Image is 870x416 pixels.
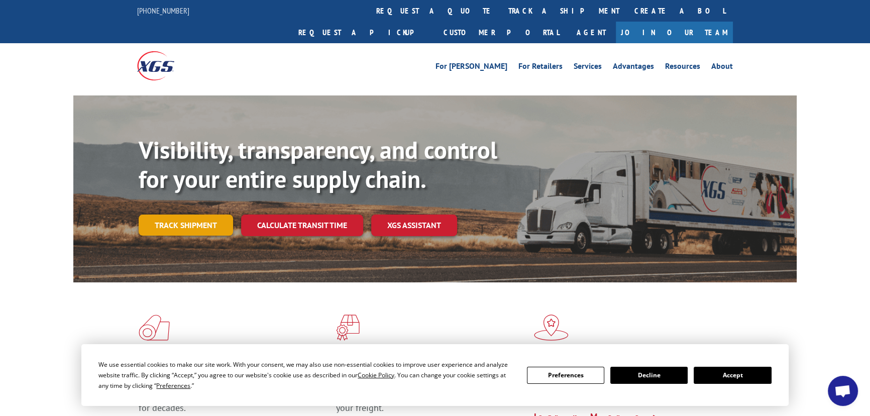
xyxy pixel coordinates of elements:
[574,62,602,73] a: Services
[336,315,360,341] img: xgs-icon-focused-on-flooring-red
[534,315,569,341] img: xgs-icon-flagship-distribution-model-red
[527,367,604,384] button: Preferences
[98,359,514,391] div: We use essential cookies to make our site work. With your consent, we may also use non-essential ...
[567,22,616,43] a: Agent
[613,62,654,73] a: Advantages
[139,378,328,413] span: As an industry carrier of choice, XGS has brought innovation and dedication to flooring logistics...
[616,22,733,43] a: Join Our Team
[436,62,507,73] a: For [PERSON_NAME]
[81,344,789,406] div: Cookie Consent Prompt
[291,22,436,43] a: Request a pickup
[156,381,190,390] span: Preferences
[610,367,688,384] button: Decline
[694,367,771,384] button: Accept
[436,22,567,43] a: Customer Portal
[518,62,563,73] a: For Retailers
[371,215,457,236] a: XGS ASSISTANT
[137,6,189,16] a: [PHONE_NUMBER]
[665,62,700,73] a: Resources
[139,315,170,341] img: xgs-icon-total-supply-chain-intelligence-red
[358,371,394,379] span: Cookie Policy
[828,376,858,406] div: Open chat
[139,215,233,236] a: Track shipment
[241,215,363,236] a: Calculate transit time
[139,134,497,194] b: Visibility, transparency, and control for your entire supply chain.
[711,62,733,73] a: About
